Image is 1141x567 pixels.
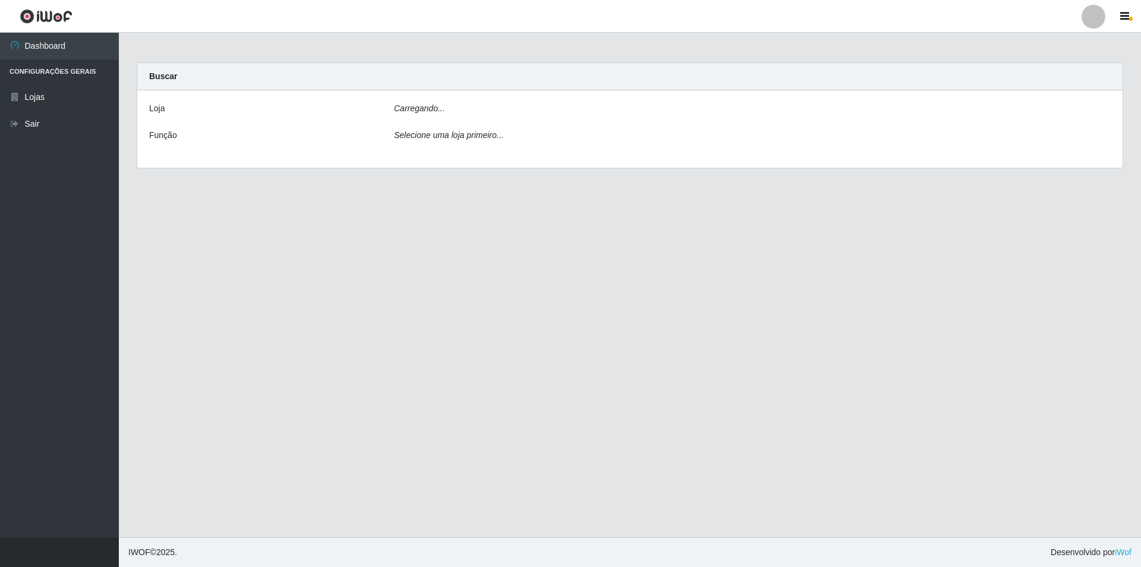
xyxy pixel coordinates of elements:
i: Selecione uma loja primeiro... [394,130,503,140]
label: Função [149,129,177,142]
label: Loja [149,102,165,115]
img: CoreUI Logo [20,9,73,24]
a: iWof [1115,547,1131,557]
strong: Buscar [149,71,177,81]
i: Carregando... [394,104,445,113]
span: IWOF [128,547,150,557]
span: © 2025 . [128,546,177,559]
span: Desenvolvido por [1051,546,1131,559]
